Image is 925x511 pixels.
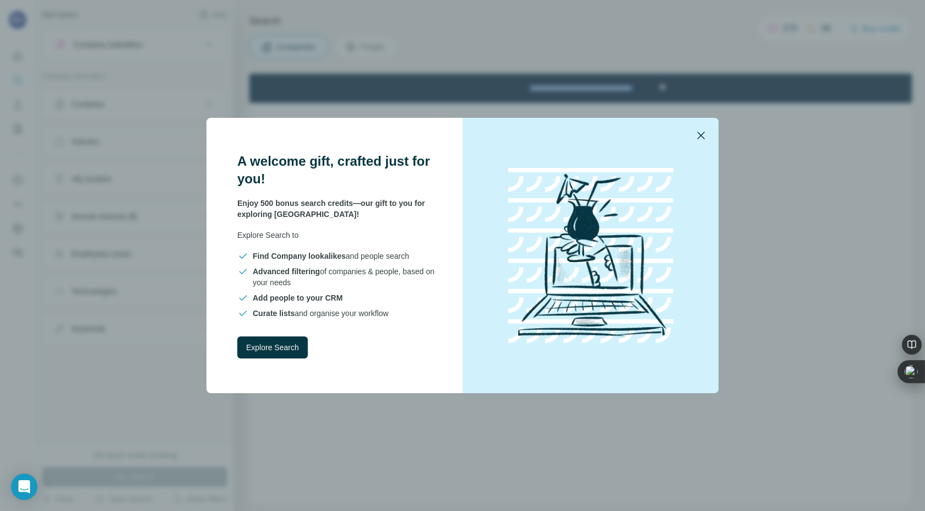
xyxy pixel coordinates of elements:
[11,474,37,500] div: Open Intercom Messenger
[253,309,295,318] span: Curate lists
[253,266,436,288] span: of companies & people, based on your needs
[492,156,690,355] img: laptop
[253,251,409,262] span: and people search
[237,336,308,358] button: Explore Search
[237,153,436,188] h3: A welcome gift, crafted just for you!
[237,198,436,220] p: Enjoy 500 bonus search credits—our gift to you for exploring [GEOGRAPHIC_DATA]!
[253,252,346,260] span: Find Company lookalikes
[254,2,409,26] div: Upgrade plan for full access to Surfe
[253,267,320,276] span: Advanced filtering
[237,230,436,241] p: Explore Search to
[246,342,299,353] span: Explore Search
[253,308,389,319] span: and organise your workflow
[253,293,342,302] span: Add people to your CRM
